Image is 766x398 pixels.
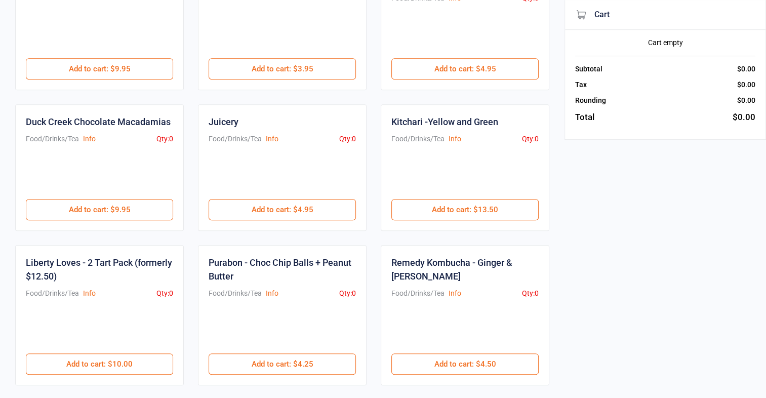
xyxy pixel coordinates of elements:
div: Kitchari -Yellow and Green [391,115,498,129]
div: Food/Drinks/Tea [209,134,262,144]
button: Add to cart: $13.50 [391,199,539,220]
button: Add to cart: $4.95 [391,58,539,79]
div: Rounding [575,95,606,106]
button: Add to cart: $4.25 [209,353,356,375]
div: $0.00 [733,111,755,124]
div: Liberty Loves - 2 Tart Pack (formerly $12.50) [26,256,173,283]
button: Add to cart: $10.00 [26,353,173,375]
button: Info [449,288,461,299]
div: Duck Creek Chocolate Macadamias [26,115,171,129]
div: Qty: 0 [156,134,173,144]
div: Qty: 0 [156,288,173,299]
div: Qty: 0 [522,134,539,144]
button: Info [266,134,278,144]
div: Food/Drinks/Tea [209,288,262,299]
button: Add to cart: $9.95 [26,199,173,220]
div: Tax [575,79,587,90]
div: Food/Drinks/Tea [391,288,445,299]
button: Add to cart: $3.95 [209,58,356,79]
button: Add to cart: $4.95 [209,199,356,220]
button: Add to cart: $4.50 [391,353,539,375]
div: Juicery [209,115,238,129]
div: Qty: 0 [339,134,356,144]
div: Food/Drinks/Tea [26,288,79,299]
div: Cart empty [575,37,755,48]
button: Info [83,288,96,299]
div: Food/Drinks/Tea [26,134,79,144]
div: $0.00 [737,95,755,106]
div: Food/Drinks/Tea [391,134,445,144]
button: Add to cart: $9.95 [26,58,173,79]
div: Remedy Kombucha - Ginger & [PERSON_NAME] [391,256,539,283]
button: Info [266,288,278,299]
div: $0.00 [737,64,755,74]
div: Qty: 0 [522,288,539,299]
button: Info [83,134,96,144]
div: $0.00 [737,79,755,90]
div: Qty: 0 [339,288,356,299]
button: Info [449,134,461,144]
div: Subtotal [575,64,602,74]
div: Total [575,111,594,124]
div: Purabon - Choc Chip Balls + Peanut Butter [209,256,356,283]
